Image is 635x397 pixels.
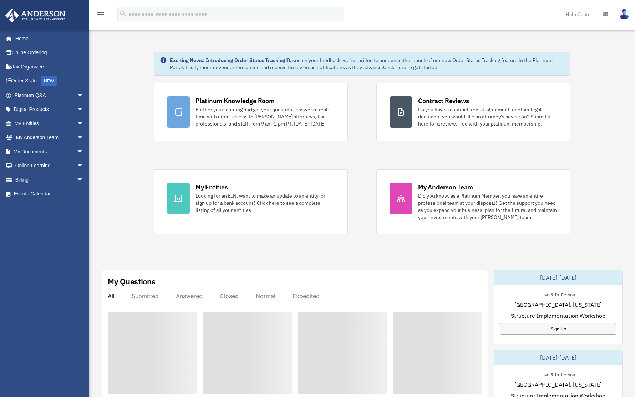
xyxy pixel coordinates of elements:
[293,292,320,300] div: Expedited
[256,292,275,300] div: Normal
[418,106,557,127] div: Do you have a contract, rental agreement, or other legal document you would like an attorney's ad...
[5,88,95,102] a: Platinum Q&Aarrow_drop_down
[511,311,605,320] span: Structure Implementation Workshop
[494,270,622,285] div: [DATE]-[DATE]
[5,46,95,60] a: Online Ordering
[170,57,287,63] strong: Exciting News: Introducing Order Status Tracking!
[514,380,602,389] span: [GEOGRAPHIC_DATA], [US_STATE]
[376,169,570,234] a: My Anderson Team Did you know, as a Platinum Member, you have an entire professional team at your...
[195,192,335,214] div: Looking for an EIN, want to make an update to an entity, or sign up for a bank account? Click her...
[418,96,469,105] div: Contract Reviews
[383,64,439,71] a: Click Here to get started!
[514,300,602,309] span: [GEOGRAPHIC_DATA], [US_STATE]
[5,31,91,46] a: Home
[619,9,630,19] img: User Pic
[96,10,105,19] i: menu
[535,370,581,378] div: Live & In-Person
[3,9,68,22] img: Anderson Advisors Platinum Portal
[195,96,275,105] div: Platinum Knowledge Room
[77,144,91,159] span: arrow_drop_down
[195,106,335,127] div: Further your learning and get your questions answered real-time with direct access to [PERSON_NAM...
[77,116,91,131] span: arrow_drop_down
[5,173,95,187] a: Billingarrow_drop_down
[77,131,91,145] span: arrow_drop_down
[108,292,115,300] div: All
[5,131,95,145] a: My Anderson Teamarrow_drop_down
[96,12,105,19] a: menu
[195,183,228,192] div: My Entities
[5,144,95,159] a: My Documentsarrow_drop_down
[108,276,156,287] div: My Questions
[132,292,159,300] div: Submitted
[77,88,91,103] span: arrow_drop_down
[5,60,95,74] a: Tax Organizers
[119,10,127,17] i: search
[535,290,581,298] div: Live & In-Person
[176,292,203,300] div: Answered
[41,76,57,86] div: NEW
[418,183,473,192] div: My Anderson Team
[77,173,91,187] span: arrow_drop_down
[77,102,91,117] span: arrow_drop_down
[170,57,564,71] div: Based on your feedback, we're thrilled to announce the launch of our new Order Status Tracking fe...
[5,74,95,88] a: Order StatusNEW
[376,83,570,141] a: Contract Reviews Do you have a contract, rental agreement, or other legal document you would like...
[5,116,95,131] a: My Entitiesarrow_drop_down
[5,187,95,201] a: Events Calendar
[77,159,91,173] span: arrow_drop_down
[154,83,348,141] a: Platinum Knowledge Room Further your learning and get your questions answered real-time with dire...
[5,159,95,173] a: Online Learningarrow_drop_down
[494,350,622,365] div: [DATE]-[DATE]
[154,169,348,234] a: My Entities Looking for an EIN, want to make an update to an entity, or sign up for a bank accoun...
[500,323,616,335] a: Sign Up
[418,192,557,221] div: Did you know, as a Platinum Member, you have an entire professional team at your disposal? Get th...
[5,102,95,117] a: Digital Productsarrow_drop_down
[220,292,239,300] div: Closed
